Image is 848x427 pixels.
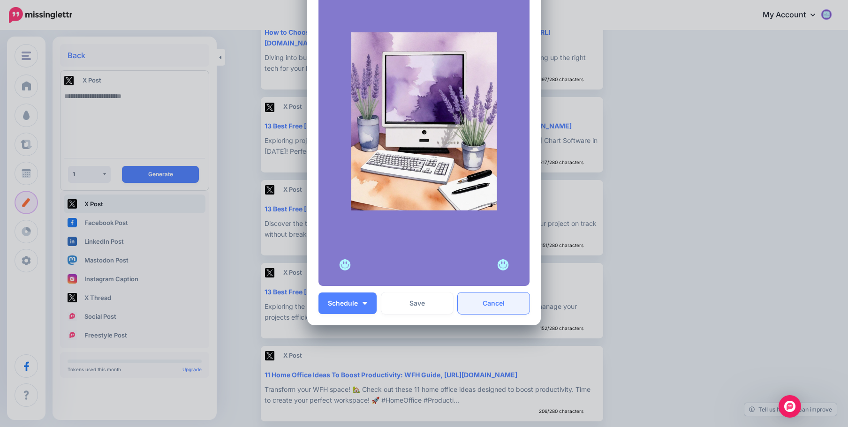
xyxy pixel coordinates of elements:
span: Schedule [328,300,358,307]
img: arrow-down-white.png [363,302,367,305]
button: Save [381,292,453,314]
button: Schedule [318,292,377,314]
div: Open Intercom Messenger [779,395,801,418]
a: Cancel [458,292,530,314]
